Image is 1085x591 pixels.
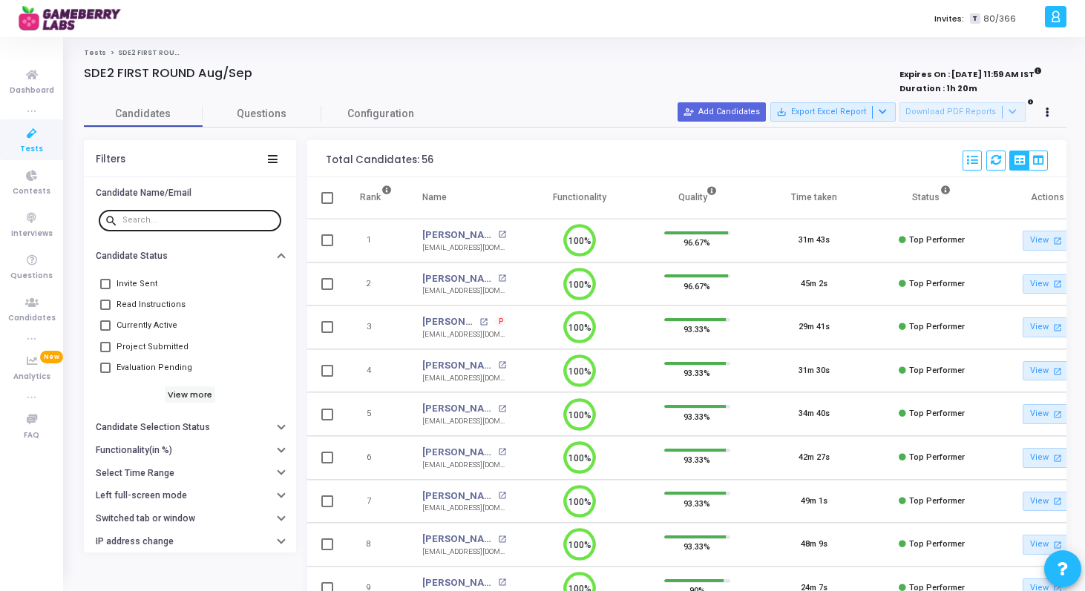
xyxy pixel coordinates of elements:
[1023,274,1075,294] a: View
[1051,234,1063,247] mat-icon: open_in_new
[11,228,53,240] span: Interviews
[84,106,203,122] span: Candidates
[498,578,506,587] mat-icon: open_in_new
[96,468,174,479] h6: Select Time Range
[117,338,189,356] span: Project Submitted
[684,278,710,293] span: 96.67%
[96,490,187,501] h6: Left full-screen mode
[983,13,1016,25] span: 80/366
[10,270,53,283] span: Questions
[84,530,296,553] button: IP address change
[498,492,506,500] mat-icon: open_in_new
[791,189,837,205] div: Time taken
[422,242,506,254] div: [EMAIL_ADDRESS][DOMAIN_NAME]
[117,296,186,314] span: Read Instructions
[934,13,964,25] label: Invites:
[498,231,506,239] mat-icon: open_in_new
[24,429,39,442] span: FAQ
[498,361,506,369] mat-icon: open_in_new
[122,216,275,225] input: Search...
[498,535,506,544] mat-icon: open_in_new
[799,408,830,420] div: 34m 40s
[203,106,321,122] span: Questions
[422,358,494,373] a: [PERSON_NAME] [PERSON_NAME]
[422,532,494,547] a: [PERSON_NAME]
[422,401,494,416] a: [PERSON_NAME]
[1023,492,1075,512] a: View
[96,251,168,262] h6: Candidate Status
[422,416,506,427] div: [EMAIL_ADDRESS][DOMAIN_NAME]
[84,245,296,268] button: Candidate Status
[422,285,506,297] div: [EMAIL_ADDRESS][DOMAIN_NAME]
[1023,404,1075,424] a: View
[498,274,506,283] mat-icon: open_in_new
[909,235,965,245] span: Top Performer
[899,65,1042,81] strong: Expires On : [DATE] 11:59 AM IST
[344,392,407,436] td: 5
[84,461,296,484] button: Select Time Range
[499,316,504,328] span: P
[8,312,56,325] span: Candidates
[498,405,506,413] mat-icon: open_in_new
[770,102,896,122] button: Export Excel Report
[799,234,830,247] div: 31m 43s
[1051,277,1063,290] mat-icon: open_in_new
[1051,538,1063,551] mat-icon: open_in_new
[684,322,710,337] span: 93.33%
[105,214,122,227] mat-icon: search
[1023,361,1075,381] a: View
[84,48,106,57] a: Tests
[1023,317,1075,337] a: View
[684,235,710,250] span: 96.67%
[909,279,965,288] span: Top Performer
[909,322,965,331] span: Top Performer
[422,460,506,471] div: [EMAIL_ADDRESS][DOMAIN_NAME]
[909,409,965,418] span: Top Performer
[422,329,506,340] div: [EMAIL_ADDRESS][DOMAIN_NAME]
[801,278,827,291] div: 45m 2s
[799,365,830,377] div: 31m 30s
[498,448,506,456] mat-icon: open_in_new
[684,409,710,423] span: 93.33%
[84,416,296,439] button: Candidate Selection Status
[1051,452,1063,464] mat-icon: open_in_new
[347,106,414,122] span: Configuration
[638,177,755,219] th: Quality
[684,495,710,510] span: 93.33%
[799,321,830,334] div: 29m 41s
[10,85,54,97] span: Dashboard
[909,539,965,549] span: Top Performer
[13,185,50,198] span: Contests
[801,538,827,551] div: 48m 9s
[96,153,125,165] div: Filters
[422,575,494,590] a: [PERSON_NAME]
[684,452,710,467] span: 93.33%
[84,181,296,204] button: Candidate Name/Email
[344,306,407,349] td: 3
[118,48,218,57] span: SDE2 FIRST ROUND Aug/Sep
[521,177,638,219] th: Functionality
[84,48,1066,58] nav: breadcrumb
[422,189,447,205] div: Name
[1051,408,1063,420] mat-icon: open_in_new
[422,271,494,286] a: [PERSON_NAME]
[776,107,787,117] mat-icon: save_alt
[422,489,494,503] a: [PERSON_NAME]
[799,452,830,464] div: 42m 27s
[344,349,407,393] td: 4
[117,275,157,293] span: Invite Sent
[678,102,766,122] button: Add Candidates
[84,484,296,507] button: Left full-screen mode
[909,452,965,462] span: Top Performer
[84,66,252,81] h4: SDE2 FIRST ROUND Aug/Sep
[326,154,433,166] div: Total Candidates: 56
[96,513,195,524] h6: Switched tab or window
[344,523,407,567] td: 8
[479,318,488,326] mat-icon: open_in_new
[422,503,506,514] div: [EMAIL_ADDRESS][DOMAIN_NAME]
[1009,151,1048,171] div: View Options
[422,228,494,242] a: [PERSON_NAME]
[96,188,191,199] h6: Candidate Name/Email
[1023,231,1075,251] a: View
